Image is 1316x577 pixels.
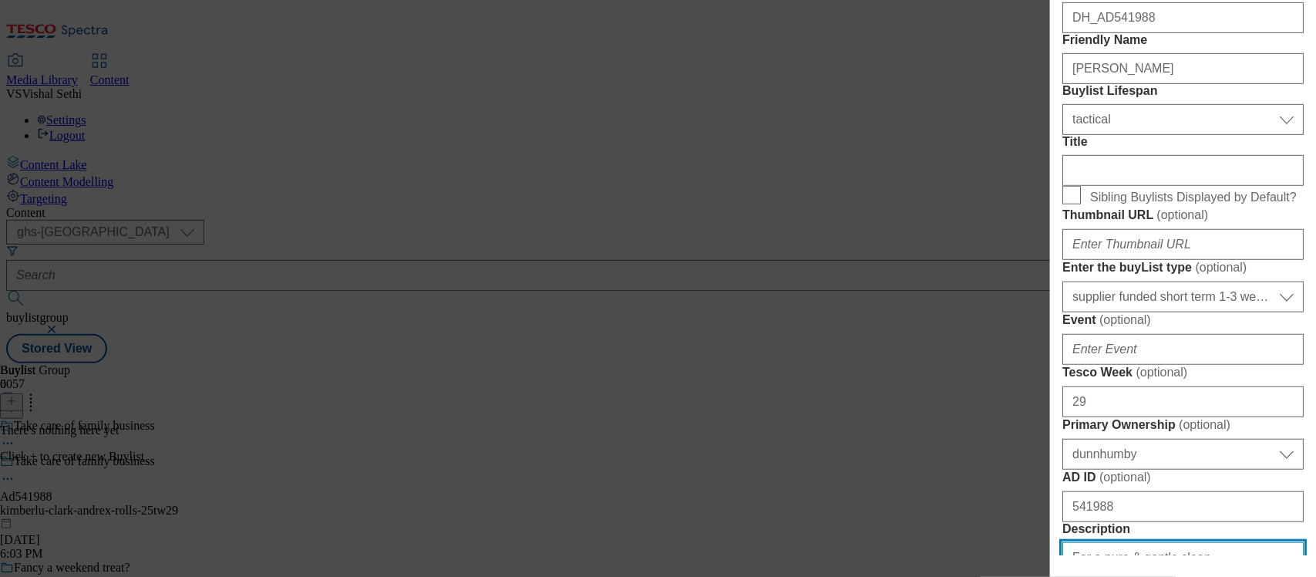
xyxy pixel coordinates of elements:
span: ( optional ) [1099,313,1151,326]
input: Enter Friendly Name [1062,53,1304,84]
span: Sibling Buylists Displayed by Default? [1090,191,1297,204]
input: Enter Description [1062,542,1304,573]
label: Tesco Week [1062,365,1304,380]
label: AD ID [1062,470,1304,485]
input: Enter Tracking Name [1062,2,1304,33]
label: Primary Ownership [1062,417,1304,433]
input: Enter Event [1062,334,1304,365]
input: Enter Title [1062,155,1304,186]
input: Enter Tesco Week [1062,386,1304,417]
input: Enter Thumbnail URL [1062,229,1304,260]
label: Event [1062,312,1304,328]
input: Enter AD ID [1062,491,1304,522]
label: Title [1062,135,1304,149]
label: Buylist Lifespan [1062,84,1304,98]
span: ( optional ) [1195,261,1247,274]
span: ( optional ) [1156,208,1208,221]
label: Enter the buyList type [1062,260,1304,275]
span: ( optional ) [1179,418,1230,431]
span: ( optional ) [1136,366,1187,379]
label: Friendly Name [1062,33,1304,47]
label: Description [1062,522,1304,536]
span: ( optional ) [1099,471,1151,484]
label: Thumbnail URL [1062,208,1304,223]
